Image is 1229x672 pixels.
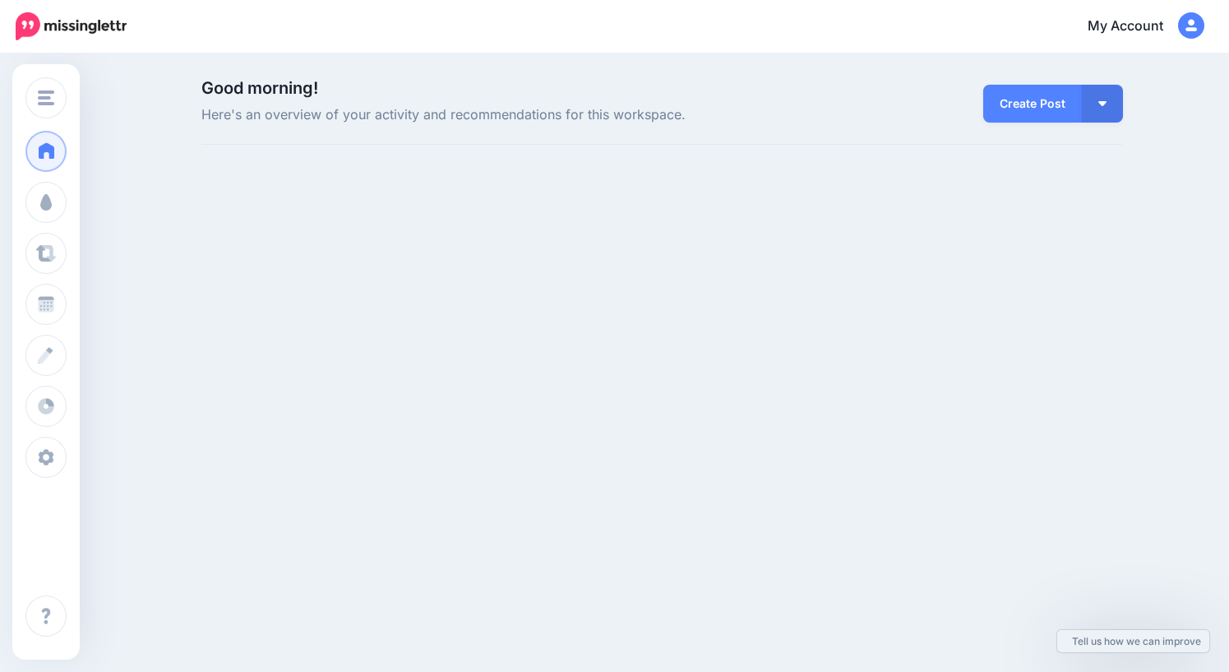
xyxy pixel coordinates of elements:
img: menu.png [38,90,54,105]
img: arrow-down-white.png [1098,101,1107,106]
a: My Account [1071,7,1204,47]
span: Good morning! [201,78,318,98]
span: Here's an overview of your activity and recommendations for this workspace. [201,104,807,126]
a: Create Post [983,85,1082,123]
img: Missinglettr [16,12,127,40]
a: Tell us how we can improve [1057,630,1209,652]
